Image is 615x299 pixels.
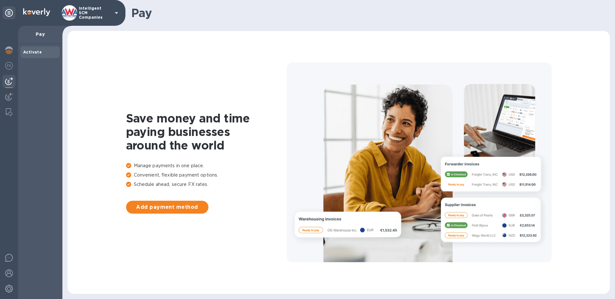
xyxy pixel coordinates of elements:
[126,172,287,178] p: Convenient, flexible payment options.
[23,50,42,54] b: Activate
[23,31,57,37] p: Pay
[126,201,208,214] button: Add payment method
[131,6,605,20] h1: Pay
[23,8,50,16] img: Logo
[79,6,111,20] p: Intelligent SCM Companies
[3,6,15,19] div: Unpin categories
[5,62,13,70] img: Foreign exchange
[126,181,287,188] p: Schedule ahead, secure FX rates.
[126,162,287,169] p: Manage payments in one place.
[126,111,287,152] h1: Save money and time paying businesses around the world
[131,203,203,211] span: Add payment method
